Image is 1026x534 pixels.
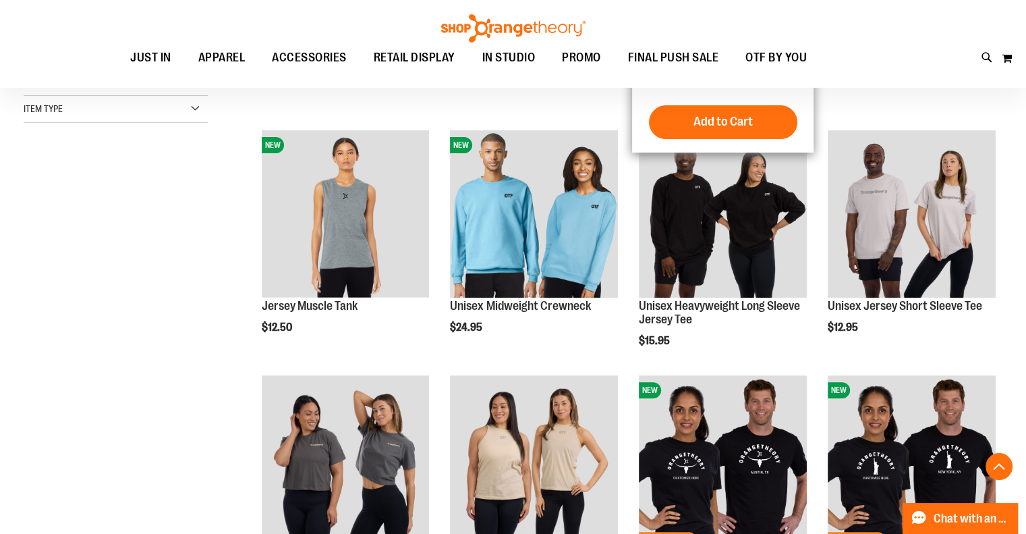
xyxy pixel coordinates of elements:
[262,130,430,300] a: Jersey Muscle TankNEW
[482,43,536,73] span: IN STUDIO
[732,43,820,74] a: OTF BY YOU
[649,105,797,139] button: Add to Cart
[828,321,860,333] span: $12.95
[639,335,672,347] span: $15.95
[198,43,246,73] span: APPAREL
[439,14,588,43] img: Shop Orangetheory
[450,130,618,300] a: Unisex Midweight CrewneckNEW
[255,124,436,369] div: product
[450,299,590,313] a: Unisex Midweight Crewneck
[828,299,982,313] a: Unisex Jersey Short Sleeve Tee
[443,124,625,369] div: product
[469,43,549,74] a: IN STUDIO
[903,503,1019,534] button: Chat with an Expert
[548,43,615,74] a: PROMO
[745,43,807,73] span: OTF BY YOU
[117,43,185,74] a: JUST IN
[262,321,294,333] span: $12.50
[272,43,347,73] span: ACCESSORIES
[374,43,455,73] span: RETAIL DISPLAY
[639,382,661,398] span: NEW
[934,512,1010,525] span: Chat with an Expert
[639,299,800,326] a: Unisex Heavyweight Long Sleeve Jersey Tee
[828,382,850,398] span: NEW
[262,137,284,153] span: NEW
[639,130,807,300] a: OTF Unisex Heavyweight Long Sleeve Jersey Tee Black
[262,130,430,298] img: Jersey Muscle Tank
[258,43,360,74] a: ACCESSORIES
[986,453,1013,480] button: Back To Top
[24,103,63,114] span: Item Type
[628,43,719,73] span: FINAL PUSH SALE
[450,137,472,153] span: NEW
[185,43,259,74] a: APPAREL
[360,43,469,73] a: RETAIL DISPLAY
[562,43,601,73] span: PROMO
[450,321,484,333] span: $24.95
[615,43,733,74] a: FINAL PUSH SALE
[639,130,807,298] img: OTF Unisex Heavyweight Long Sleeve Jersey Tee Black
[828,130,996,298] img: OTF Unisex Jersey SS Tee Grey
[632,124,814,381] div: product
[130,43,171,73] span: JUST IN
[450,130,618,298] img: Unisex Midweight Crewneck
[262,299,358,313] a: Jersey Muscle Tank
[821,124,1002,369] div: product
[693,114,753,129] span: Add to Cart
[828,130,996,300] a: OTF Unisex Jersey SS Tee Grey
